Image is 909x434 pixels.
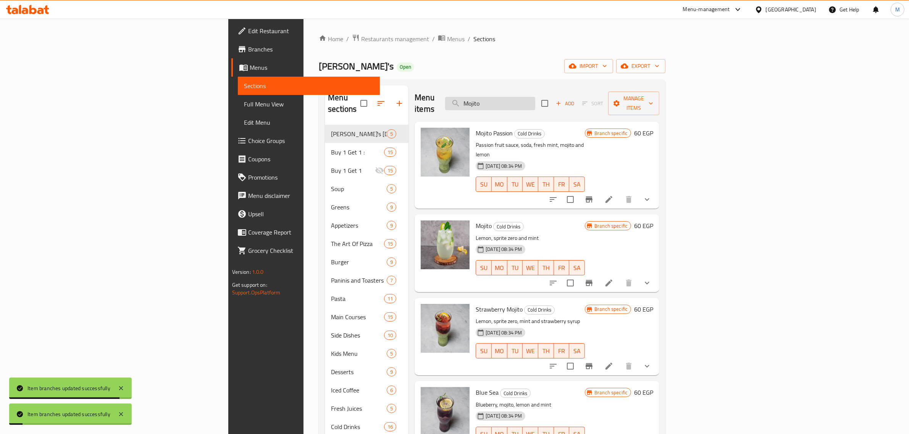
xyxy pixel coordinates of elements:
[331,404,387,413] div: Fresh Juices
[554,177,570,192] button: FR
[231,22,380,40] a: Edit Restaurant
[331,221,387,230] span: Appetizers
[524,305,555,315] div: Cold Drinks
[557,179,567,190] span: FR
[432,34,435,43] li: /
[445,97,535,110] input: search
[331,386,387,395] span: Iced Coffee
[634,304,653,315] h6: 60 EGP
[634,128,653,138] h6: 60 EGP
[620,357,638,375] button: delete
[501,389,530,398] span: Cold Drinks
[244,81,374,90] span: Sections
[523,343,538,358] button: WE
[554,260,570,275] button: FR
[507,260,523,275] button: TU
[604,195,614,204] a: Edit menu item
[331,148,384,157] span: Buy 1 Get 1 :
[643,195,652,204] svg: Show Choices
[231,168,380,186] a: Promotions
[325,326,408,344] div: Side Dishes10
[387,350,396,357] span: 5
[614,94,653,113] span: Manage items
[319,34,665,44] nav: breadcrumb
[483,162,525,170] span: [DATE] 08:34 PM
[384,167,396,174] span: 15
[248,26,374,35] span: Edit Restaurant
[387,259,396,266] span: 9
[387,368,396,376] span: 9
[325,381,408,399] div: Iced Coffee6
[526,346,535,357] span: WE
[387,277,396,284] span: 7
[604,278,614,288] a: Edit menu item
[331,367,387,376] span: Desserts
[580,190,598,209] button: Branch-specific-item
[248,45,374,54] span: Branches
[231,241,380,260] a: Grocery Checklist
[331,184,387,193] span: Soup
[325,344,408,363] div: Kids Menu5
[557,262,567,273] span: FR
[331,312,384,321] span: Main Courses
[384,148,396,157] div: items
[638,357,656,375] button: show more
[331,276,387,285] span: Paninis and Toasters
[356,95,372,111] span: Select all sections
[634,220,653,231] h6: 60 EGP
[231,223,380,241] a: Coverage Report
[510,179,520,190] span: TU
[421,304,470,353] img: Strawberry Mojito
[387,257,396,267] div: items
[232,267,251,277] span: Version:
[515,129,544,138] span: Cold Drinks
[622,61,659,71] span: export
[331,349,387,358] span: Kids Menu
[384,312,396,321] div: items
[384,239,396,248] div: items
[387,203,396,212] div: items
[384,422,396,431] div: items
[476,387,499,398] span: Blue Sea
[538,260,554,275] button: TH
[325,271,408,289] div: Paninis and Toasters7
[384,313,396,321] span: 15
[325,161,408,180] div: Buy 1 Get 115
[231,205,380,223] a: Upsell
[643,362,652,371] svg: Show Choices
[331,257,387,267] span: Burger
[325,399,408,418] div: Fresh Juices5
[604,362,614,371] a: Edit menu item
[238,77,380,95] a: Sections
[387,349,396,358] div: items
[476,260,492,275] button: SU
[231,58,380,77] a: Menus
[562,358,578,374] span: Select to update
[248,136,374,145] span: Choice Groups
[325,125,408,143] div: [PERSON_NAME]'s [DATE] Creations5
[248,191,374,200] span: Menu disclaimer
[766,5,816,14] div: [GEOGRAPHIC_DATA]
[331,129,387,138] span: [PERSON_NAME]'s [DATE] Creations
[495,179,504,190] span: MO
[483,329,525,336] span: [DATE] 08:34 PM
[523,177,538,192] button: WE
[541,346,551,357] span: TH
[231,40,380,58] a: Branches
[553,98,577,109] button: Add
[438,34,465,44] a: Menus
[384,423,396,431] span: 16
[244,118,374,127] span: Edit Menu
[248,228,374,237] span: Coverage Report
[325,143,408,161] div: Buy 1 Get 1 :15
[421,220,470,269] img: Mojito
[331,331,384,340] span: Side Dishes
[591,130,631,137] span: Branch specific
[580,274,598,292] button: Branch-specific-item
[384,294,396,303] div: items
[643,278,652,288] svg: Show Choices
